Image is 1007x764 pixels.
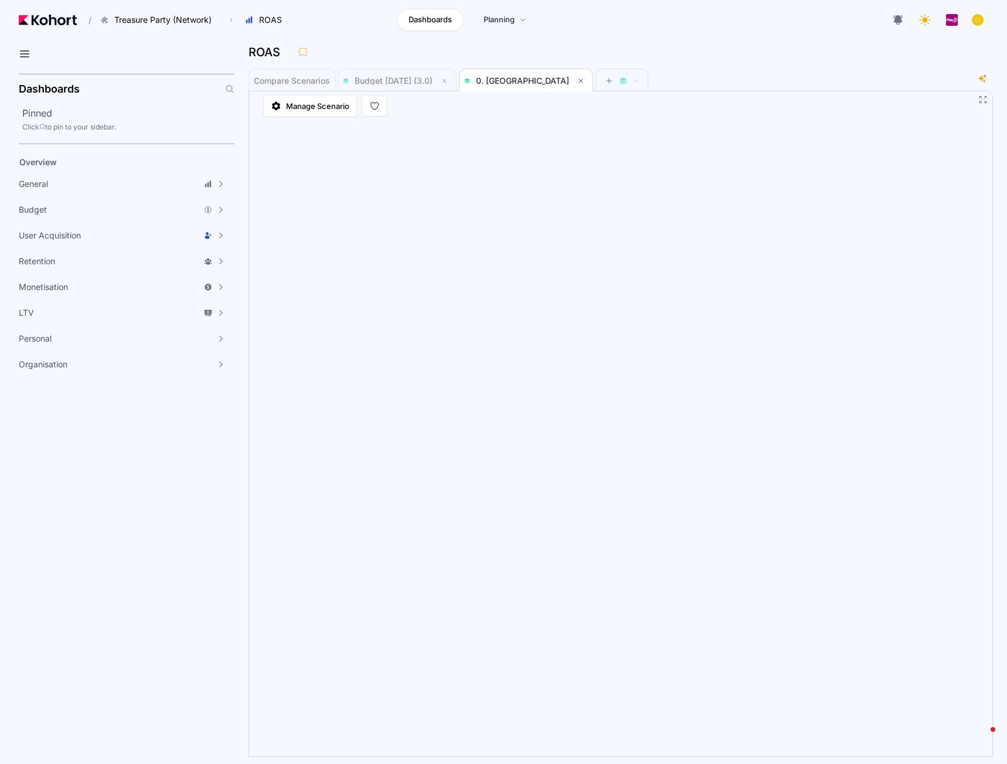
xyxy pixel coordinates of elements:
span: Personal [19,333,52,345]
iframe: Intercom live chat [967,724,995,752]
a: Dashboards [397,9,464,31]
img: logo_PlayQ_20230721100321046856.png [946,14,958,26]
h2: Pinned [22,106,234,120]
span: Compare Scenarios [254,77,330,85]
span: Dashboards [409,14,452,26]
span: 0. [GEOGRAPHIC_DATA] [476,76,569,86]
span: ROAS [259,14,282,26]
button: Fullscreen [978,95,988,104]
span: Monetisation [19,281,68,293]
span: Overview [19,157,57,167]
div: Click to pin to your sidebar. [22,122,234,132]
span: Treasure Party (Network) [114,14,212,26]
h3: ROAS [249,46,287,58]
span: Budget [DATE] (3.0) [355,76,433,86]
img: Kohort logo [19,15,77,25]
span: › [227,15,235,25]
a: Planning [471,9,539,31]
span: Retention [19,255,55,267]
span: Planning [484,14,515,26]
span: Budget [19,204,47,216]
a: Manage Scenario [263,95,357,117]
span: / [79,14,91,26]
a: Overview [15,154,215,171]
span: Organisation [19,359,67,370]
span: User Acquisition [19,230,81,241]
span: General [19,178,48,190]
button: Treasure Party (Network) [94,10,224,30]
button: ROAS [239,10,294,30]
span: Manage Scenario [286,100,349,112]
span: LTV [19,307,34,319]
h2: Dashboards [19,84,80,94]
